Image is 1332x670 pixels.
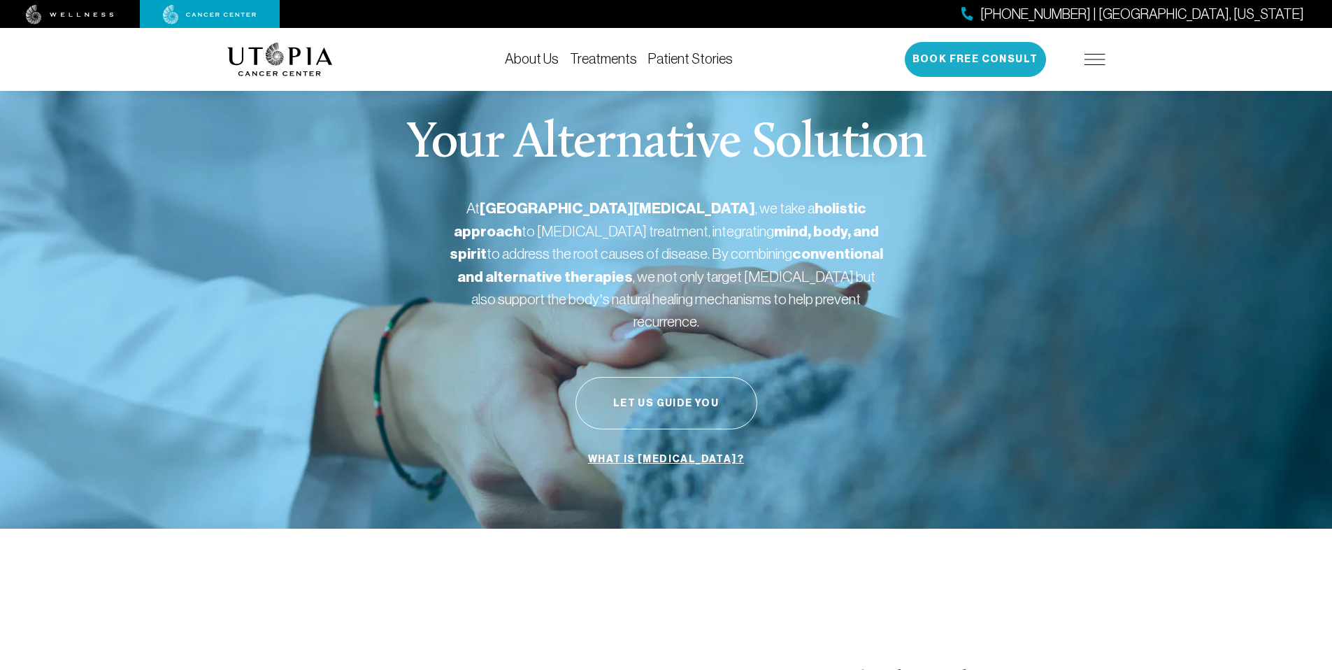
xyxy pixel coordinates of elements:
[454,199,866,241] strong: holistic approach
[480,199,755,218] strong: [GEOGRAPHIC_DATA][MEDICAL_DATA]
[575,377,757,429] button: Let Us Guide You
[163,5,257,24] img: cancer center
[26,5,114,24] img: wellness
[961,4,1304,24] a: [PHONE_NUMBER] | [GEOGRAPHIC_DATA], [US_STATE]
[1084,54,1105,65] img: icon-hamburger
[570,51,637,66] a: Treatments
[406,119,926,169] p: Your Alternative Solution
[227,43,333,76] img: logo
[505,51,559,66] a: About Us
[905,42,1046,77] button: Book Free Consult
[450,197,883,332] p: At , we take a to [MEDICAL_DATA] treatment, integrating to address the root causes of disease. By...
[648,51,733,66] a: Patient Stories
[980,4,1304,24] span: [PHONE_NUMBER] | [GEOGRAPHIC_DATA], [US_STATE]
[585,446,747,473] a: What is [MEDICAL_DATA]?
[457,245,883,286] strong: conventional and alternative therapies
